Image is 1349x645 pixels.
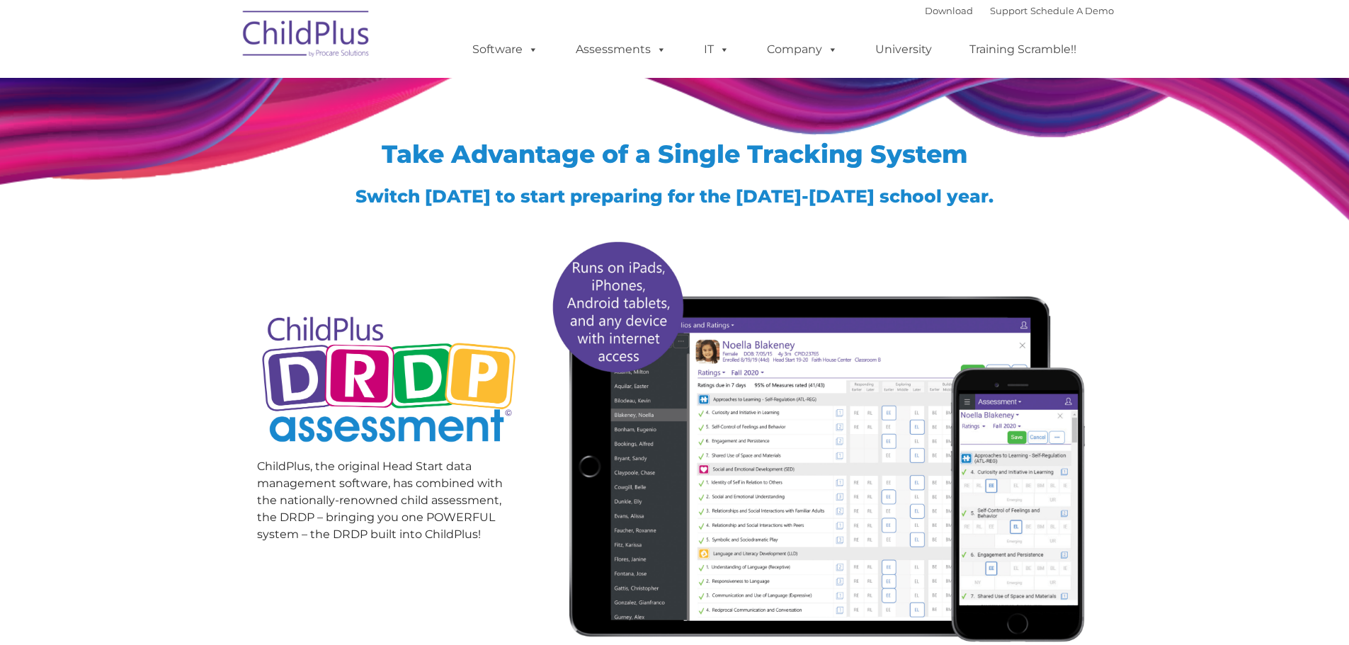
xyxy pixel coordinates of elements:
[236,1,377,72] img: ChildPlus by Procare Solutions
[690,35,744,64] a: IT
[562,35,681,64] a: Assessments
[257,460,503,541] span: ChildPlus, the original Head Start data management software, has combined with the nationally-ren...
[925,5,1114,16] font: |
[257,301,521,462] img: Copyright - DRDP Logo
[458,35,552,64] a: Software
[861,35,946,64] a: University
[925,5,973,16] a: Download
[753,35,852,64] a: Company
[990,5,1028,16] a: Support
[382,139,968,169] span: Take Advantage of a Single Tracking System
[355,185,994,207] span: Switch [DATE] to start preparing for the [DATE]-[DATE] school year.
[955,35,1091,64] a: Training Scramble!!
[1030,5,1114,16] a: Schedule A Demo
